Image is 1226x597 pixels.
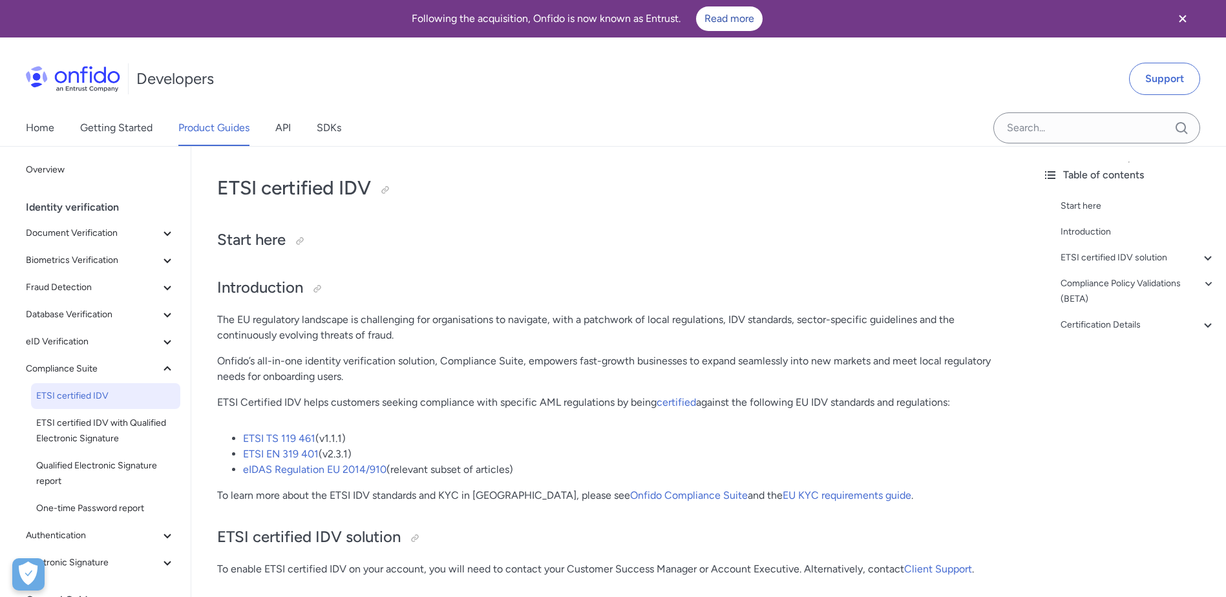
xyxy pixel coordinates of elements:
h1: ETSI certified IDV [217,175,1006,201]
h2: Introduction [217,277,1006,299]
a: ETSI certified IDV [31,383,180,409]
a: SDKs [317,110,341,146]
a: Read more [696,6,763,31]
li: (v1.1.1) [243,431,1006,446]
p: Onfido’s all-in-one identity verification solution, Compliance Suite, empowers fast-growth busine... [217,353,1006,384]
button: Database Verification [21,302,180,328]
a: Compliance Policy Validations (BETA) [1061,276,1216,307]
a: Home [26,110,54,146]
div: Cookie Preferences [12,558,45,591]
a: ETSI certified IDV solution [1061,250,1216,266]
span: Fraud Detection [26,280,160,295]
button: Open Preferences [12,558,45,591]
button: Document Verification [21,220,180,246]
svg: Close banner [1175,11,1190,26]
p: The EU regulatory landscape is challenging for organisations to navigate, with a patchwork of loc... [217,312,1006,343]
a: EU KYC requirements guide [783,489,911,501]
span: Document Verification [26,225,160,241]
a: Introduction [1061,224,1216,240]
button: Close banner [1159,3,1207,35]
button: eID Verification [21,329,180,355]
h1: Developers [136,68,214,89]
p: To learn more about the ETSI IDV standards and KYC in [GEOGRAPHIC_DATA], please see and the . [217,488,1006,503]
p: To enable ETSI certified IDV on your account, you will need to contact your Customer Success Mana... [217,561,1006,577]
span: Compliance Suite [26,361,160,377]
input: Onfido search input field [993,112,1200,143]
a: Start here [1061,198,1216,214]
h2: Start here [217,229,1006,251]
span: ETSI certified IDV with Qualified Electronic Signature [36,415,175,446]
a: Getting Started [80,110,153,146]
a: ETSI EN 319 401 [243,448,319,460]
button: Authentication [21,523,180,549]
p: ETSI Certified IDV helps customers seeking compliance with specific AML regulations by being agai... [217,395,1006,410]
div: Identity verification [26,194,185,220]
a: Client Support [904,563,972,575]
span: Authentication [26,528,160,543]
a: certified [657,396,696,408]
span: One-time Password report [36,501,175,516]
a: One-time Password report [31,496,180,521]
span: Biometrics Verification [26,253,160,268]
button: Electronic Signature [21,550,180,576]
a: ETSI TS 119 461 [243,432,315,445]
a: Qualified Electronic Signature report [31,453,180,494]
button: Biometrics Verification [21,247,180,273]
a: Support [1129,63,1200,95]
span: Overview [26,162,175,178]
a: Certification Details [1061,317,1216,333]
span: ETSI certified IDV [36,388,175,404]
li: (relevant subset of articles) [243,462,1006,477]
div: Following the acquisition, Onfido is now known as Entrust. [16,6,1159,31]
a: API [275,110,291,146]
button: Fraud Detection [21,275,180,300]
a: ETSI certified IDV with Qualified Electronic Signature [31,410,180,452]
a: eIDAS Regulation EU 2014/910 [243,463,386,476]
img: Onfido Logo [26,66,120,92]
span: Qualified Electronic Signature report [36,458,175,489]
button: Compliance Suite [21,356,180,382]
a: Product Guides [178,110,249,146]
a: Overview [21,157,180,183]
span: eID Verification [26,334,160,350]
span: Electronic Signature [26,555,160,571]
h2: ETSI certified IDV solution [217,527,1006,549]
span: Database Verification [26,307,160,322]
div: Table of contents [1042,167,1216,183]
li: (v2.3.1) [243,446,1006,462]
a: Onfido Compliance Suite [630,489,748,501]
